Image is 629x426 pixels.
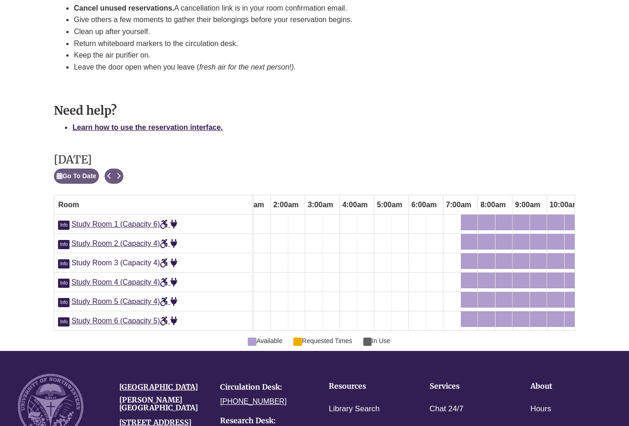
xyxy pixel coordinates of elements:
a: Library Search [329,403,380,416]
span: 4:00am [340,197,370,213]
a: Learn how to use the reservation interface. [72,123,222,131]
a: 8:00am Friday, October 3, 2025 - Study Room 5 - Available [478,292,495,308]
span: Info [58,298,70,307]
span: Info [58,317,70,327]
span: 9:00am [513,197,542,213]
a: 8:30am Friday, October 3, 2025 - Study Room 4 - Available [495,273,512,288]
a: Click for more info about Study Room 6 (Capacity 5) [58,317,71,325]
a: 10:30am Friday, October 3, 2025 - Study Room 5 - Available [565,292,581,308]
a: [GEOGRAPHIC_DATA] [119,382,198,391]
strong: Cancel unused reservations. [74,4,174,12]
a: 8:30am Friday, October 3, 2025 - Study Room 2 - Available [495,234,512,250]
a: Click for more info about Study Room 4 (Capacity 4) [58,278,71,286]
a: 10:30am Friday, October 3, 2025 - Study Room 2 - Available [565,234,581,250]
a: 10:00am Friday, October 3, 2025 - Study Room 6 - Available [547,311,564,327]
h4: Research Desk: [220,417,308,425]
a: 8:00am Friday, October 3, 2025 - Study Room 2 - Available [478,234,495,250]
a: 8:30am Friday, October 3, 2025 - Study Room 5 - Available [495,292,512,308]
span: Info [58,221,70,230]
h4: Resources [329,382,401,391]
span: 3:00am [305,197,335,213]
a: 9:30am Friday, October 3, 2025 - Study Room 2 - Available [530,234,547,250]
a: Click for more info about Study Room 2 (Capacity 4) [58,239,71,247]
a: 8:30am Friday, October 3, 2025 - Study Room 1 - Available [495,215,512,230]
span: Info [58,240,70,249]
li: Clean up after yourself. [74,26,553,38]
span: 10:00am [547,197,581,213]
a: Click for more info about Study Room 1 (Capacity 6) [58,220,71,228]
h4: [PERSON_NAME][GEOGRAPHIC_DATA] [119,396,207,412]
span: In Use [363,336,390,346]
a: 8:00am Friday, October 3, 2025 - Study Room 4 - Available [478,273,495,288]
button: Previous [105,169,114,184]
a: 9:30am Friday, October 3, 2025 - Study Room 3 - Available [530,253,547,269]
a: 7:30am Friday, October 3, 2025 - Study Room 3 - Available [461,253,478,269]
button: Go To Date [54,169,99,184]
a: 9:00am Friday, October 3, 2025 - Study Room 1 - Available [513,215,530,230]
a: 7:30am Friday, October 3, 2025 - Study Room 5 - Available [461,292,478,308]
a: 10:00am Friday, October 3, 2025 - Study Room 1 - Available [547,215,564,230]
h2: [DATE] [54,154,123,166]
span: 2:00am [271,197,301,213]
span: 8:00am [478,197,508,213]
a: 10:30am Friday, October 3, 2025 - Study Room 4 - Available [565,273,581,288]
a: 8:00am Friday, October 3, 2025 - Study Room 6 - Available [478,311,495,327]
a: 9:00am Friday, October 3, 2025 - Study Room 6 - Available [513,311,530,327]
li: Give others a few moments to gather their belongings before your reservation begins. [74,14,553,26]
a: Click for more info about Study Room 3 (Capacity 4) [58,259,71,267]
em: fresh air for the next person!). [199,63,296,71]
a: Study Room 4 (Capacity 4) [71,278,177,286]
a: Study Room 1 (Capacity 6) [71,220,177,228]
a: 8:30am Friday, October 3, 2025 - Study Room 6 - Available [495,311,512,327]
a: Study Room 2 (Capacity 4) [71,239,177,247]
span: 6:00am [409,197,439,213]
a: 9:30am Friday, October 3, 2025 - Study Room 4 - Available [530,273,547,288]
span: Info [58,259,70,268]
span: Study Room 6 (Capacity 5) [71,317,177,325]
h4: About [530,382,603,391]
a: Chat 24/7 [430,403,464,416]
a: 10:00am Friday, October 3, 2025 - Study Room 2 - Available [547,234,564,250]
a: 9:00am Friday, October 3, 2025 - Study Room 5 - Available [513,292,530,308]
a: 10:00am Friday, October 3, 2025 - Study Room 3 - Available [547,253,564,269]
span: 7:00am [443,197,473,213]
span: Available [248,336,282,346]
a: 10:30am Friday, October 3, 2025 - Study Room 1 - Available [565,215,581,230]
a: Click for more info about Study Room 5 (Capacity 4) [58,298,71,305]
a: 10:30am Friday, October 3, 2025 - Study Room 6 - Available [565,311,581,327]
a: Study Room 3 (Capacity 4) [71,259,177,267]
a: 10:00am Friday, October 3, 2025 - Study Room 4 - Available [547,273,564,288]
a: 8:00am Friday, October 3, 2025 - Study Room 3 - Available [478,253,495,269]
a: 9:30am Friday, October 3, 2025 - Study Room 1 - Available [530,215,547,230]
a: 7:30am Friday, October 3, 2025 - Study Room 4 - Available [461,273,478,288]
a: 8:00am Friday, October 3, 2025 - Study Room 1 - Available [478,215,495,230]
h4: Circulation Desk: [220,383,308,391]
span: Room [58,201,79,209]
h4: Services [430,382,502,391]
a: 7:30am Friday, October 3, 2025 - Study Room 1 - Available [461,215,478,230]
strong: Need help? [54,103,117,118]
li: Return whiteboard markers to the circulation desk. [74,38,553,50]
li: Keep the air purifier on. [74,49,553,61]
a: 9:00am Friday, October 3, 2025 - Study Room 2 - Available [513,234,530,250]
a: 8:30am Friday, October 3, 2025 - Study Room 3 - Available [495,253,512,269]
span: Info [58,279,70,288]
a: 9:30am Friday, October 3, 2025 - Study Room 6 - Available [530,311,547,327]
a: [PHONE_NUMBER] [220,397,286,405]
span: 5:00am [374,197,404,213]
a: 9:00am Friday, October 3, 2025 - Study Room 4 - Available [513,273,530,288]
span: Requested Times [293,336,352,346]
a: Study Room 5 (Capacity 4) [71,298,177,305]
li: Leave the door open when you leave ( [74,61,553,73]
a: 10:30am Friday, October 3, 2025 - Study Room 3 - Available [565,253,581,269]
a: 9:00am Friday, October 3, 2025 - Study Room 3 - Available [513,253,530,269]
a: Hours [530,403,551,416]
a: 7:30am Friday, October 3, 2025 - Study Room 6 - Available [461,311,478,327]
li: A cancellation link is in your room confirmation email. [74,2,553,14]
a: 7:30am Friday, October 3, 2025 - Study Room 2 - Available [461,234,478,250]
